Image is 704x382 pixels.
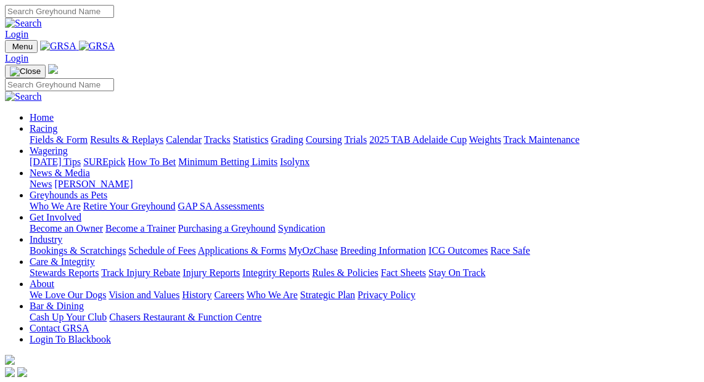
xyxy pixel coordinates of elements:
[5,18,42,29] img: Search
[30,156,699,168] div: Wagering
[17,367,27,377] img: twitter.svg
[30,223,103,234] a: Become an Owner
[48,64,58,74] img: logo-grsa-white.png
[233,134,269,145] a: Statistics
[30,256,95,267] a: Care & Integrity
[30,212,81,222] a: Get Involved
[30,278,54,289] a: About
[504,134,579,145] a: Track Maintenance
[358,290,415,300] a: Privacy Policy
[105,223,176,234] a: Become a Trainer
[30,290,699,301] div: About
[83,156,125,167] a: SUREpick
[30,190,107,200] a: Greyhounds as Pets
[30,267,99,278] a: Stewards Reports
[490,245,530,256] a: Race Safe
[178,223,276,234] a: Purchasing a Greyhound
[182,267,240,278] a: Injury Reports
[30,112,54,123] a: Home
[30,123,57,134] a: Racing
[166,134,202,145] a: Calendar
[83,201,176,211] a: Retire Your Greyhound
[30,145,68,156] a: Wagering
[30,134,88,145] a: Fields & Form
[306,134,342,145] a: Coursing
[5,29,28,39] a: Login
[280,156,309,167] a: Isolynx
[312,267,379,278] a: Rules & Policies
[30,290,106,300] a: We Love Our Dogs
[30,312,699,323] div: Bar & Dining
[90,134,163,145] a: Results & Replays
[247,290,298,300] a: Who We Are
[369,134,467,145] a: 2025 TAB Adelaide Cup
[109,312,261,322] a: Chasers Restaurant & Function Centre
[30,267,699,278] div: Care & Integrity
[381,267,426,278] a: Fact Sheets
[5,355,15,365] img: logo-grsa-white.png
[30,134,699,145] div: Racing
[30,156,81,167] a: [DATE] Tips
[182,290,211,300] a: History
[30,201,699,212] div: Greyhounds as Pets
[30,179,699,190] div: News & Media
[271,134,303,145] a: Grading
[54,179,133,189] a: [PERSON_NAME]
[5,367,15,377] img: facebook.svg
[340,245,426,256] a: Breeding Information
[242,267,309,278] a: Integrity Reports
[178,156,277,167] a: Minimum Betting Limits
[108,290,179,300] a: Vision and Values
[5,78,114,91] input: Search
[128,245,195,256] a: Schedule of Fees
[428,267,485,278] a: Stay On Track
[30,201,81,211] a: Who We Are
[214,290,244,300] a: Careers
[40,41,76,52] img: GRSA
[79,41,115,52] img: GRSA
[344,134,367,145] a: Trials
[278,223,325,234] a: Syndication
[30,234,62,245] a: Industry
[30,312,107,322] a: Cash Up Your Club
[30,301,84,311] a: Bar & Dining
[204,134,231,145] a: Tracks
[10,67,41,76] img: Close
[469,134,501,145] a: Weights
[101,267,180,278] a: Track Injury Rebate
[30,245,699,256] div: Industry
[30,334,111,344] a: Login To Blackbook
[30,168,90,178] a: News & Media
[5,5,114,18] input: Search
[5,40,38,53] button: Toggle navigation
[300,290,355,300] a: Strategic Plan
[289,245,338,256] a: MyOzChase
[30,323,89,333] a: Contact GRSA
[5,53,28,63] a: Login
[30,223,699,234] div: Get Involved
[178,201,264,211] a: GAP SA Assessments
[30,179,52,189] a: News
[12,42,33,51] span: Menu
[198,245,286,256] a: Applications & Forms
[128,156,176,167] a: How To Bet
[428,245,488,256] a: ICG Outcomes
[5,91,42,102] img: Search
[5,65,46,78] button: Toggle navigation
[30,245,126,256] a: Bookings & Scratchings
